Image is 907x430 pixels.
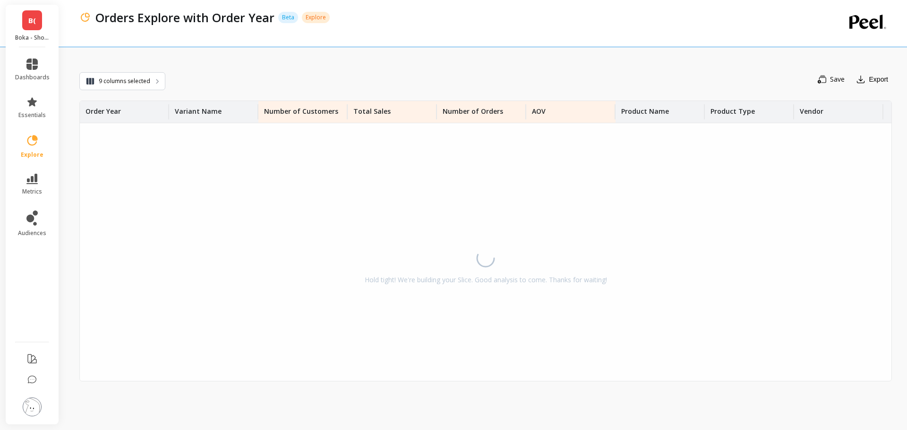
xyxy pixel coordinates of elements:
p: Number of Customers [264,101,338,116]
img: header icon [79,12,91,23]
span: B( [28,15,36,26]
p: Product Name [621,101,669,116]
button: 9 columns selected [79,72,165,90]
p: Orders Explore with Order Year [95,9,274,25]
span: dashboards [15,74,50,81]
button: Export [852,72,892,87]
p: Boka - Shopify (Essor) [15,34,50,42]
button: Save [813,72,849,87]
p: Beta [278,12,298,23]
p: Order Year [86,101,121,116]
span: explore [21,151,43,159]
p: AOV [532,101,546,116]
div: Hold tight! We're building your Slice. Good analysis to come. Thanks for waiting! [365,275,607,285]
span: 9 columns selected [99,76,150,86]
span: audiences [18,229,46,237]
span: Save [830,75,845,84]
p: Number of Orders [443,101,503,116]
p: Product Type [710,101,755,116]
span: metrics [22,188,42,195]
p: Explore [302,12,330,23]
img: profile picture [23,397,42,416]
p: Total Sales [353,101,391,116]
span: essentials [18,111,46,119]
p: Vendor [800,101,823,116]
p: Variant Name [175,101,222,116]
